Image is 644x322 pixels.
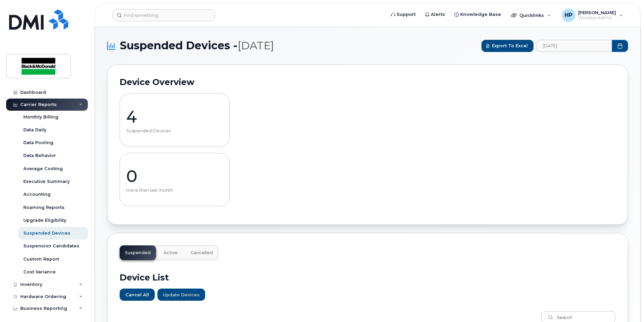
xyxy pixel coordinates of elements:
button: Cancel All [120,289,155,301]
button: Choose Date [612,40,628,52]
span: Cancelled [191,250,213,256]
button: Export to Excel [481,40,534,52]
p: 0 [126,166,223,186]
span: Export to Excel [492,43,528,49]
button: Update Devices [157,289,205,301]
span: Suspended Devices - [120,39,274,52]
p: more than last month [126,188,223,193]
h2: Device List [120,272,616,283]
span: Active [164,250,178,256]
span: Update Devices [163,292,200,298]
h2: Device Overview [120,77,616,87]
span: Cancel All [125,292,149,298]
p: 4 [126,107,223,127]
span: [DATE] [238,39,274,52]
input: archived_billing_data [536,40,612,52]
p: Suspended Devices [126,128,223,134]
